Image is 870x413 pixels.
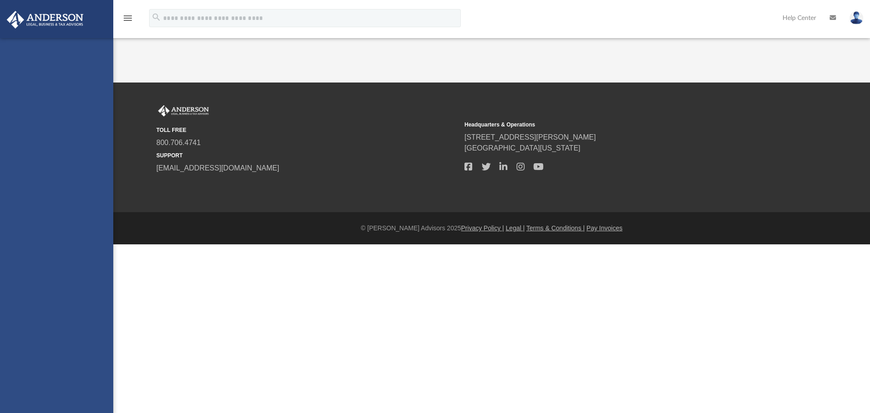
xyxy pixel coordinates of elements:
a: 800.706.4741 [156,139,201,146]
a: menu [122,17,133,24]
a: [STREET_ADDRESS][PERSON_NAME] [464,133,596,141]
a: [GEOGRAPHIC_DATA][US_STATE] [464,144,580,152]
img: Anderson Advisors Platinum Portal [156,105,211,117]
small: TOLL FREE [156,126,458,134]
a: Legal | [506,224,525,232]
div: © [PERSON_NAME] Advisors 2025 [113,224,870,233]
img: Anderson Advisors Platinum Portal [4,11,86,29]
img: User Pic [850,11,863,24]
i: search [151,12,161,22]
a: Terms & Conditions | [527,224,585,232]
i: menu [122,13,133,24]
a: Privacy Policy | [461,224,504,232]
small: Headquarters & Operations [464,121,766,129]
a: Pay Invoices [586,224,622,232]
a: [EMAIL_ADDRESS][DOMAIN_NAME] [156,164,279,172]
small: SUPPORT [156,151,458,160]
